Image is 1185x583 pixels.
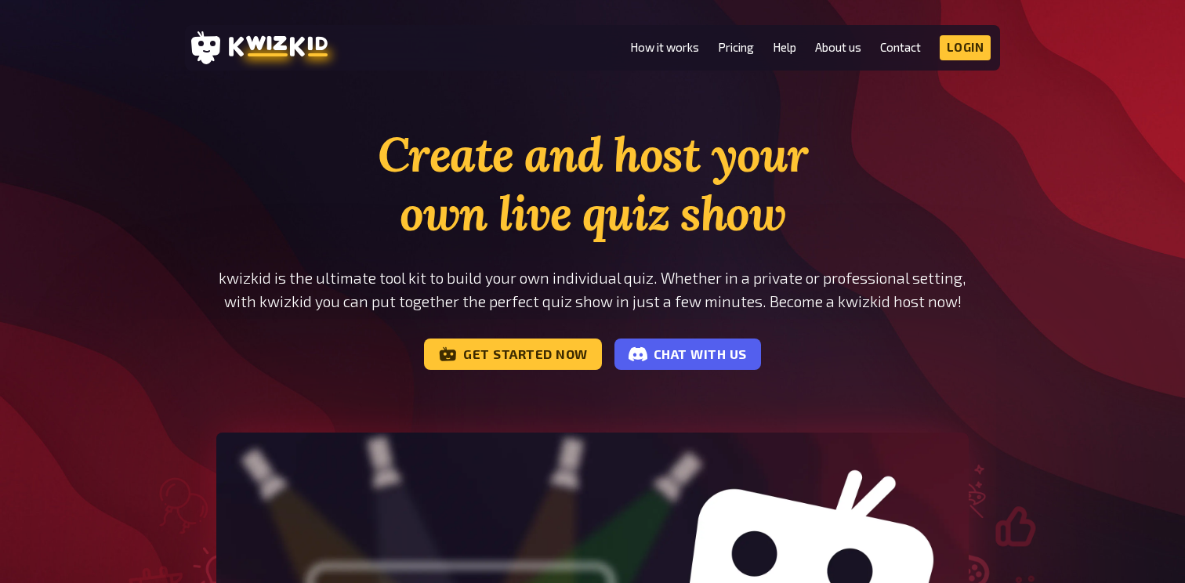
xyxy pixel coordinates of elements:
a: Get started now [424,339,602,370]
a: Login [940,35,991,60]
a: Pricing [718,41,754,54]
a: About us [815,41,861,54]
a: How it works [630,41,699,54]
h1: Create and host your own live quiz show [216,125,969,243]
a: Contact [880,41,921,54]
a: Help [773,41,796,54]
p: kwizkid is the ultimate tool kit to build your own individual quiz. Whether in a private or profe... [216,266,969,313]
a: Chat with us [614,339,761,370]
